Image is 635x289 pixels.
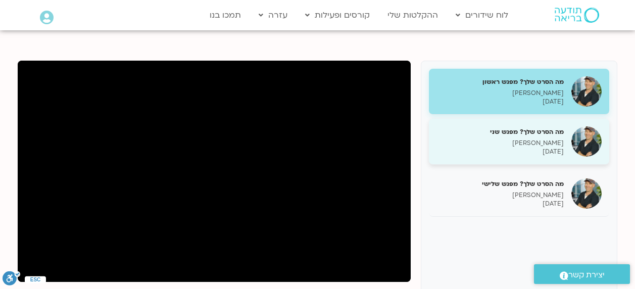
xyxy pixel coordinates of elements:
[571,76,602,107] img: מה הסרט שלך? מפגש ראשון
[436,200,564,208] p: [DATE]
[568,268,605,282] span: יצירת קשר
[436,179,564,188] h5: מה הסרט שלך? מפגש שלישי
[571,126,602,157] img: מה הסרט שלך? מפגש שני
[571,178,602,209] img: מה הסרט שלך? מפגש שלישי
[382,6,443,25] a: ההקלטות שלי
[436,139,564,148] p: [PERSON_NAME]
[436,89,564,98] p: [PERSON_NAME]
[436,127,564,136] h5: מה הסרט שלך? מפגש שני
[436,98,564,106] p: [DATE]
[254,6,292,25] a: עזרה
[300,6,375,25] a: קורסים ופעילות
[555,8,599,23] img: תודעה בריאה
[436,191,564,200] p: [PERSON_NAME]
[436,77,564,86] h5: מה הסרט שלך? מפגש ראשון
[451,6,513,25] a: לוח שידורים
[205,6,246,25] a: תמכו בנו
[534,264,630,284] a: יצירת קשר
[436,148,564,156] p: [DATE]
